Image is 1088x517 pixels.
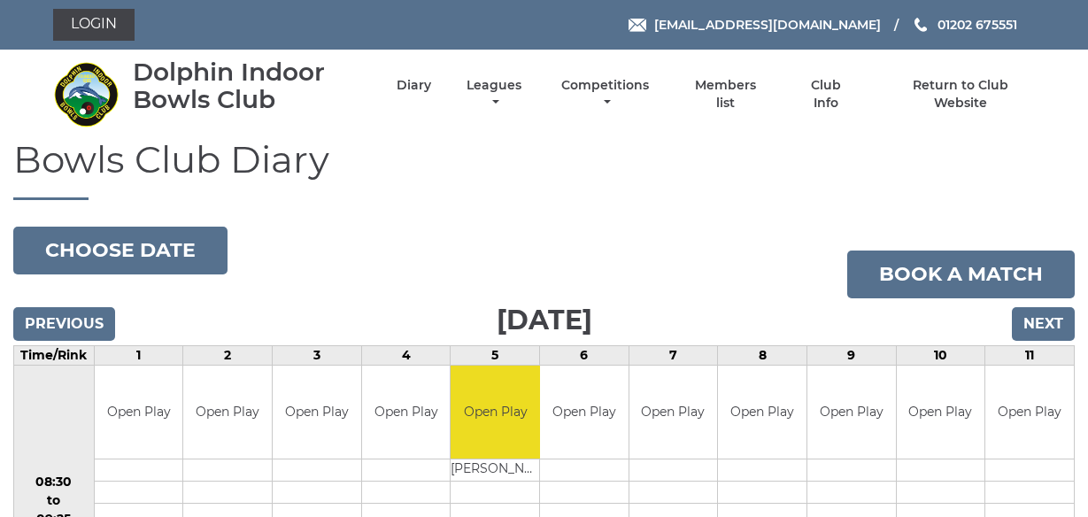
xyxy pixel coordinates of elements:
[133,58,366,113] div: Dolphin Indoor Bowls Club
[94,346,183,366] td: 1
[451,459,540,481] td: [PERSON_NAME]
[985,366,1074,459] td: Open Play
[362,366,451,459] td: Open Play
[938,17,1017,33] span: 01202 675551
[807,366,896,459] td: Open Play
[896,346,985,366] td: 10
[847,251,1075,298] a: Book a match
[718,346,807,366] td: 8
[183,366,272,459] td: Open Play
[397,77,431,94] a: Diary
[95,366,183,459] td: Open Play
[53,9,135,41] a: Login
[629,346,718,366] td: 7
[273,366,361,459] td: Open Play
[53,61,120,127] img: Dolphin Indoor Bowls Club
[540,346,629,366] td: 6
[13,227,228,274] button: Choose date
[462,77,526,112] a: Leagues
[684,77,766,112] a: Members list
[629,15,881,35] a: Email [EMAIL_ADDRESS][DOMAIN_NAME]
[629,19,646,32] img: Email
[14,346,95,366] td: Time/Rink
[558,77,654,112] a: Competitions
[451,366,540,459] td: Open Play
[897,366,985,459] td: Open Play
[629,366,718,459] td: Open Play
[798,77,855,112] a: Club Info
[273,346,362,366] td: 3
[451,346,540,366] td: 5
[912,15,1017,35] a: Phone us 01202 675551
[183,346,273,366] td: 2
[13,307,115,341] input: Previous
[985,346,1075,366] td: 11
[806,346,896,366] td: 9
[1012,307,1075,341] input: Next
[654,17,881,33] span: [EMAIL_ADDRESS][DOMAIN_NAME]
[914,18,927,32] img: Phone us
[885,77,1035,112] a: Return to Club Website
[13,139,1075,200] h1: Bowls Club Diary
[540,366,629,459] td: Open Play
[718,366,806,459] td: Open Play
[361,346,451,366] td: 4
